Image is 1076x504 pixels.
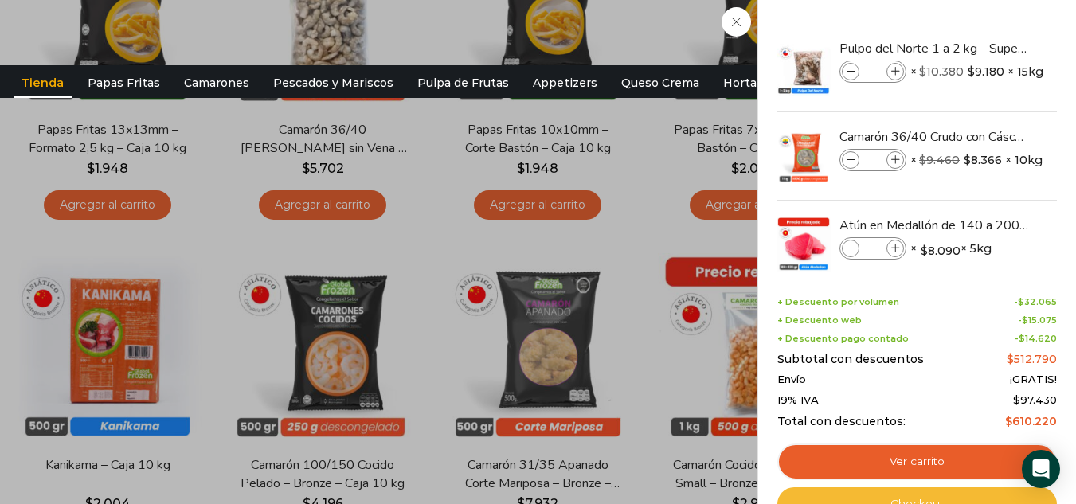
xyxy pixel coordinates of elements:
span: $ [964,152,971,168]
a: Appetizers [525,68,605,98]
span: $ [1018,296,1024,307]
a: Hortalizas [715,68,790,98]
span: $ [921,243,928,259]
span: $ [919,153,926,167]
span: × × 15kg [910,61,1043,83]
span: - [1015,334,1057,344]
input: Product quantity [861,63,885,80]
span: $ [919,64,926,79]
span: $ [1019,333,1025,344]
span: Subtotal con descuentos [777,353,924,366]
a: Ver carrito [777,443,1057,480]
span: Total con descuentos: [777,415,906,428]
span: × × 10kg [910,149,1043,171]
span: 19% IVA [777,394,819,407]
span: $ [1022,315,1028,326]
bdi: 32.065 [1018,296,1057,307]
span: 97.430 [1013,393,1057,406]
span: $ [1005,414,1012,428]
a: Camarones [176,68,257,98]
span: + Descuento web [777,315,862,326]
bdi: 9.180 [968,64,1004,80]
span: + Descuento pago contado [777,334,909,344]
bdi: 610.220 [1005,414,1057,428]
bdi: 15.075 [1022,315,1057,326]
a: Papas Fritas [80,68,168,98]
a: Queso Crema [613,68,707,98]
span: $ [968,64,975,80]
span: ¡GRATIS! [1010,373,1057,386]
input: Product quantity [861,151,885,169]
a: Pescados y Mariscos [265,68,401,98]
a: Pulpa de Frutas [409,68,517,98]
bdi: 8.090 [921,243,961,259]
bdi: 8.366 [964,152,1002,168]
span: × × 5kg [910,237,992,260]
span: + Descuento por volumen [777,297,899,307]
input: Product quantity [861,240,885,257]
bdi: 10.380 [919,64,964,79]
div: Open Intercom Messenger [1022,450,1060,488]
bdi: 9.460 [919,153,960,167]
span: $ [1007,352,1014,366]
span: Envío [777,373,806,386]
span: $ [1013,393,1020,406]
bdi: 512.790 [1007,352,1057,366]
a: Camarón 36/40 Crudo con Cáscara - Super Prime - Caja 10 kg [839,128,1029,146]
span: - [1014,297,1057,307]
a: Tienda [14,68,72,98]
a: Atún en Medallón de 140 a 200 g - Caja 5 kg [839,217,1029,234]
span: - [1018,315,1057,326]
a: Pulpo del Norte 1 a 2 kg - Super Prime - Caja 15 kg [839,40,1029,57]
bdi: 14.620 [1019,333,1057,344]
